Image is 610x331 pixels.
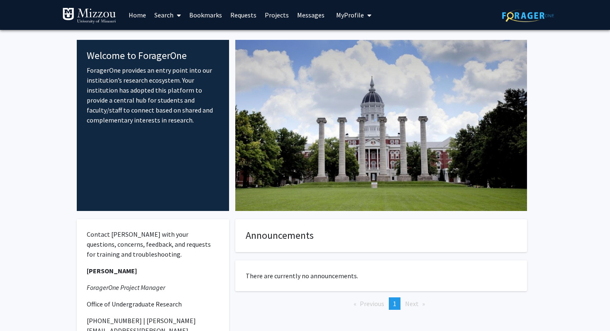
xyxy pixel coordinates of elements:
p: Office of Undergraduate Research [87,299,219,309]
p: There are currently no announcements. [246,271,517,281]
img: Cover Image [235,40,527,211]
span: My Profile [336,11,364,19]
ul: Pagination [235,297,527,310]
a: Projects [261,0,293,29]
a: Search [150,0,185,29]
strong: [PERSON_NAME] [87,267,137,275]
a: Messages [293,0,329,29]
a: Requests [226,0,261,29]
h4: Welcome to ForagerOne [87,50,219,62]
a: Bookmarks [185,0,226,29]
img: ForagerOne Logo [502,9,554,22]
p: Contact [PERSON_NAME] with your questions, concerns, feedback, and requests for training and trou... [87,229,219,259]
a: Home [124,0,150,29]
iframe: Chat [6,294,35,325]
span: 1 [393,299,396,308]
span: Next [405,299,419,308]
img: University of Missouri Logo [62,7,116,24]
span: Previous [360,299,384,308]
p: ForagerOne provides an entry point into our institution’s research ecosystem. Your institution ha... [87,65,219,125]
em: ForagerOne Project Manager [87,283,165,292]
h4: Announcements [246,230,517,242]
